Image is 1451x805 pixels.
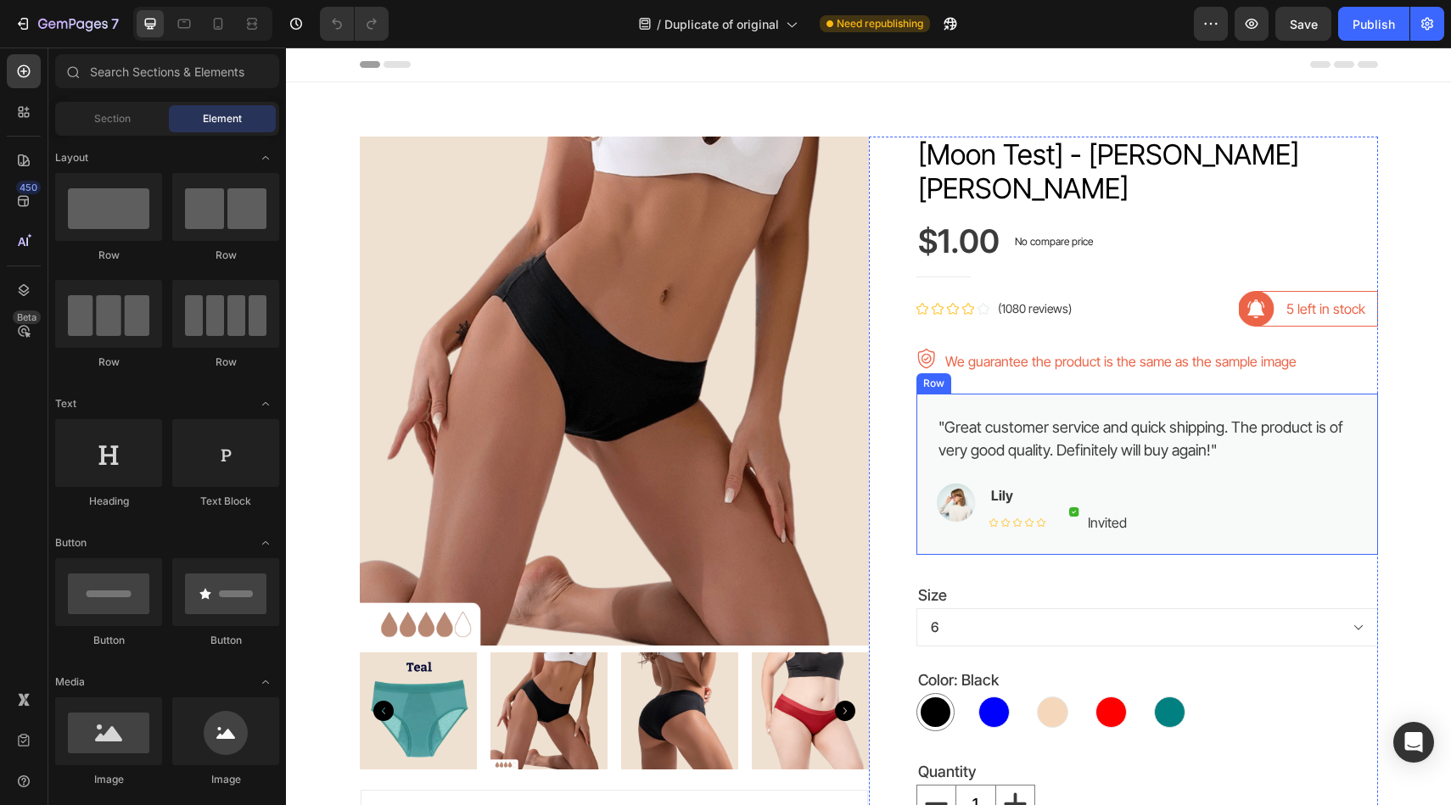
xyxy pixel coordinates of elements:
[96,754,141,780] div: Details
[705,438,841,458] p: Lily
[94,111,131,126] span: Section
[320,7,389,41] div: Undo/Redo
[55,633,162,648] div: Button
[252,144,279,171] span: Toggle open
[55,772,162,787] div: Image
[729,189,807,199] p: No compare price
[1338,7,1409,41] button: Publish
[549,653,569,674] button: Carousel Next Arrow
[953,243,989,279] img: Alt Image
[657,15,661,33] span: /
[983,756,1090,779] p: (808) 555 - 0111
[172,772,279,787] div: Image
[55,355,162,370] div: Row
[13,310,41,324] div: Beta
[783,460,793,469] img: Alt Image
[710,738,748,774] button: increment
[55,396,76,411] span: Text
[172,248,279,263] div: Row
[802,465,841,485] p: Invited
[1000,251,1079,271] p: 5 left in stock
[651,436,690,474] img: Alt Image
[669,738,710,774] input: quantity
[634,328,662,344] div: Row
[659,304,1011,324] p: We guarantee the product is the same as the sample image
[664,15,779,33] span: Duplicate of original
[172,494,279,509] div: Text Block
[16,181,41,194] div: 450
[252,390,279,417] span: Toggle open
[172,633,279,648] div: Button
[653,368,1070,414] p: "Great customer service and quick shipping. The product is of very good quality. Definitely will ...
[252,668,279,696] span: Toggle open
[630,89,1092,159] h1: [Moon Test] - [PERSON_NAME] [PERSON_NAME]
[630,173,715,215] div: $1.00
[252,529,279,556] span: Toggle open
[203,111,242,126] span: Element
[55,248,162,263] div: Row
[55,494,162,509] div: Heading
[55,150,88,165] span: Layout
[630,534,663,561] legend: Size
[631,738,669,774] button: decrement
[712,252,786,270] p: (1080 reviews)
[630,619,714,646] legend: Color: Black
[1275,7,1331,41] button: Save
[55,535,87,551] span: Button
[1393,722,1434,763] div: Open Intercom Messenger
[837,16,923,31] span: Need republishing
[1353,15,1395,33] div: Publish
[111,14,119,34] p: 7
[630,301,651,321] img: Alt Image
[172,355,279,370] div: Row
[55,674,85,690] span: Media
[55,54,279,88] input: Search Sections & Elements
[7,7,126,41] button: 7
[286,48,1451,805] iframe: Design area
[1290,17,1318,31] span: Save
[630,711,848,737] div: Quantity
